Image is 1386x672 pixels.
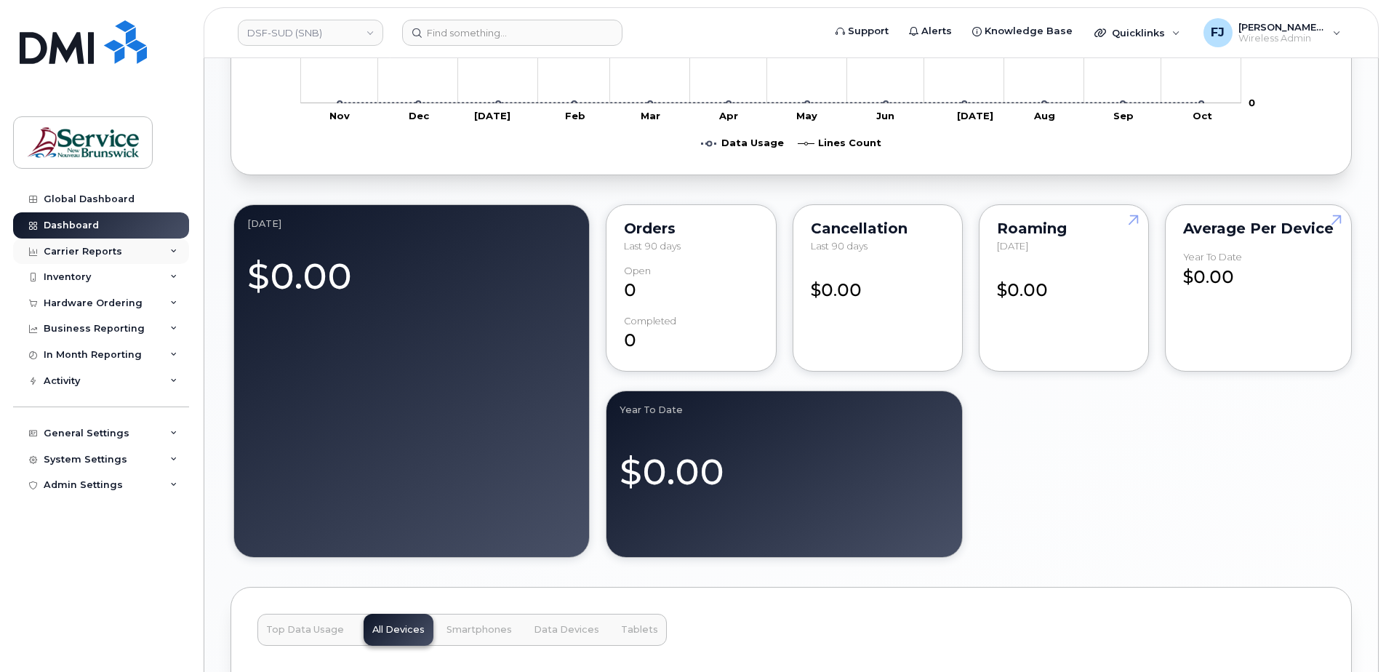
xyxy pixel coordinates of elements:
[1193,110,1212,121] tspan: Oct
[525,614,608,646] button: Data Devices
[997,223,1131,234] div: Roaming
[534,624,599,636] span: Data Devices
[811,240,868,252] span: Last 90 days
[612,614,667,646] button: Tablets
[565,110,585,121] tspan: Feb
[238,20,383,46] a: DSF-SUD (SNB)
[962,17,1083,46] a: Knowledge Base
[1084,18,1190,47] div: Quicklinks
[446,624,512,636] span: Smartphones
[402,20,622,46] input: Find something...
[899,17,962,46] a: Alerts
[257,614,353,646] button: Top Data Usage
[718,110,738,121] tspan: Apr
[1033,110,1055,121] tspan: Aug
[848,24,889,39] span: Support
[1183,252,1242,263] div: Year to Date
[1112,27,1165,39] span: Quicklinks
[247,218,576,230] div: September 2025
[624,316,676,327] div: completed
[247,247,576,302] div: $0.00
[701,129,881,158] g: Legend
[997,240,1028,252] span: [DATE]
[624,265,651,276] div: Open
[1238,33,1326,44] span: Wireless Admin
[474,110,510,121] tspan: [DATE]
[1183,223,1334,234] div: Average per Device
[997,265,1131,303] div: $0.00
[957,110,993,121] tspan: [DATE]
[1249,97,1255,108] tspan: 0
[621,624,658,636] span: Tablets
[876,110,894,121] tspan: Jun
[1238,21,1326,33] span: [PERSON_NAME] (SNB)
[266,624,344,636] span: Top Data Usage
[811,223,945,234] div: Cancellation
[1211,24,1225,41] span: FJ
[985,24,1073,39] span: Knowledge Base
[1113,110,1134,121] tspan: Sep
[1193,18,1351,47] div: Fougere, Jonathan (SNB)
[701,129,784,158] g: Data Usage
[624,240,681,252] span: Last 90 days
[921,24,952,39] span: Alerts
[409,110,430,121] tspan: Dec
[624,316,758,353] div: 0
[811,265,945,303] div: $0.00
[438,614,521,646] button: Smartphones
[624,223,758,234] div: Orders
[825,17,899,46] a: Support
[641,110,660,121] tspan: Mar
[620,404,948,416] div: Year to Date
[796,110,817,121] tspan: May
[798,129,881,158] g: Lines Count
[624,265,758,303] div: 0
[1183,252,1334,289] div: $0.00
[620,433,948,497] div: $0.00
[329,110,350,121] tspan: Nov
